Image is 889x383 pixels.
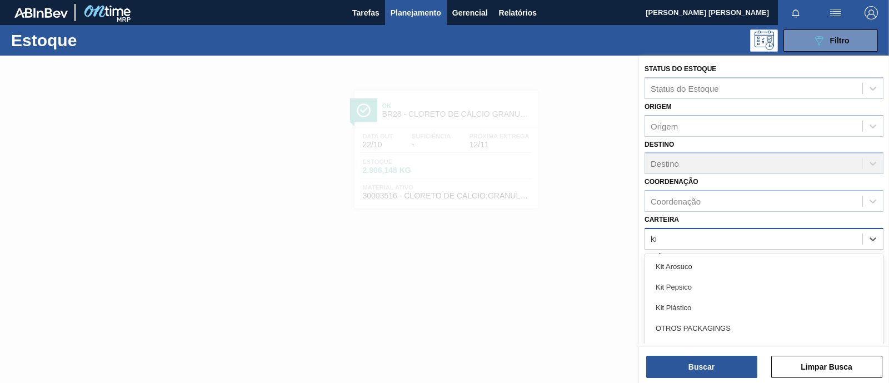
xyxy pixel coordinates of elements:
[645,65,716,73] label: Status do Estoque
[11,34,172,47] h1: Estoque
[645,141,674,148] label: Destino
[452,6,488,19] span: Gerencial
[645,318,883,339] div: OTROS PACKAGINGS
[830,36,850,45] span: Filtro
[645,178,698,186] label: Coordenação
[391,6,441,19] span: Planejamento
[645,253,671,261] label: Família
[645,339,883,359] div: Tampa KEG
[499,6,537,19] span: Relatórios
[14,8,68,18] img: TNhmsLtSVTkK8tSr43FrP2fwEKptu5GPRR3wAAAABJRU5ErkJggg==
[651,197,701,206] div: Coordenação
[645,256,883,277] div: Kit Arosuco
[750,29,778,52] div: Pogramando: nenhum usuário selecionado
[865,6,878,19] img: Logout
[352,6,379,19] span: Tarefas
[651,121,678,131] div: Origem
[645,297,883,318] div: Kit Plástico
[829,6,842,19] img: userActions
[645,277,883,297] div: Kit Pepsico
[645,216,679,223] label: Carteira
[778,5,813,21] button: Notificações
[651,83,719,93] div: Status do Estoque
[645,103,672,111] label: Origem
[783,29,878,52] button: Filtro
